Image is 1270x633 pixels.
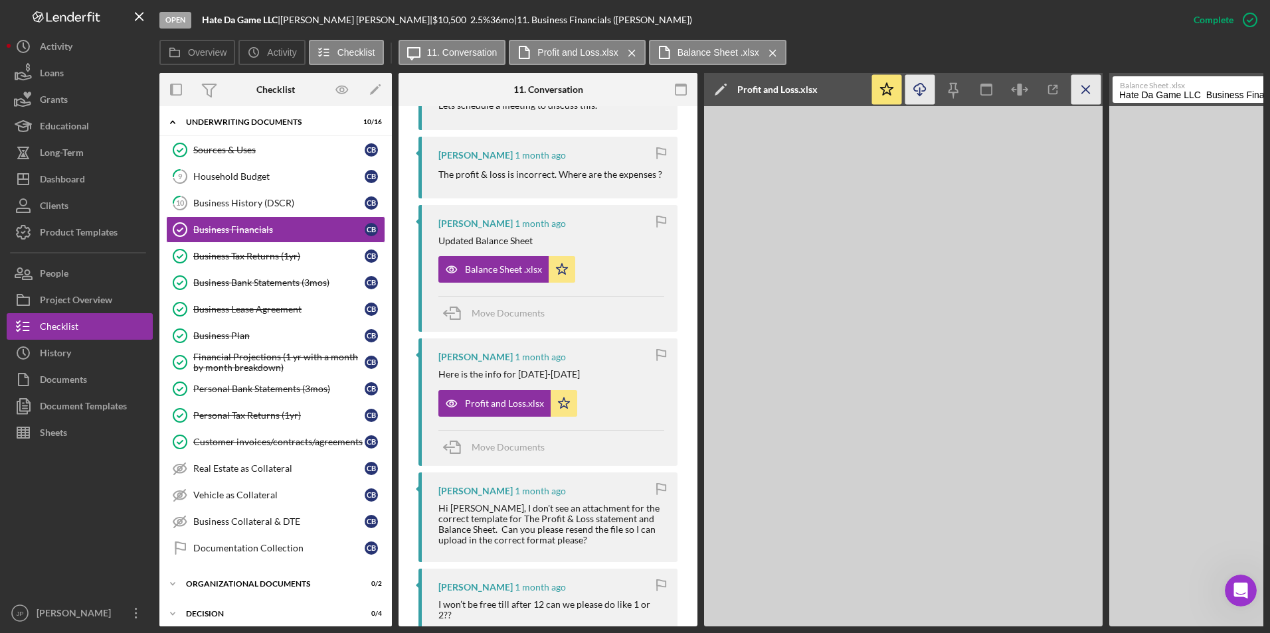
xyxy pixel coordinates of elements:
[40,287,112,316] div: Project Overview
[238,40,305,65] button: Activity
[515,352,566,362] time: 2025-07-29 20:06
[438,256,575,283] button: Balance Sheet .xlsx
[365,170,378,183] div: C B
[737,84,818,95] div: Profit and Loss.xlsx
[438,503,664,545] div: Hi [PERSON_NAME], I don't see an attachment for the correct template for The Profit & Loss statem...
[176,198,185,207] tspan: 10
[166,137,385,163] a: Sources & UsesCB
[193,352,365,373] div: Financial Projections (1 yr with a month by month breakdown)
[438,390,577,417] button: Profit and Loss.xlsx
[438,582,513,593] div: [PERSON_NAME]
[513,84,583,95] div: 11. Conversation
[7,86,153,113] button: Grants
[166,349,385,376] a: Financial Projections (1 yr with a month by month breakdown)CB
[193,437,365,447] div: Customer invoices/contracts/agreements
[309,40,384,65] button: Checklist
[432,14,466,25] span: $10,500
[438,369,580,380] div: Here is the info for [DATE]-[DATE]
[193,171,365,182] div: Household Budget
[7,33,153,60] button: Activity
[7,219,153,246] button: Product Templates
[202,15,280,25] div: |
[1194,7,1233,33] div: Complete
[193,304,365,315] div: Business Lease Agreement
[365,435,378,449] div: C B
[166,322,385,349] a: Business PlanCB
[7,113,153,139] a: Educational
[40,419,67,449] div: Sheets
[514,15,692,25] div: | 11. Business Financials ([PERSON_NAME])
[186,118,349,126] div: Underwriting Documents
[438,599,664,620] div: I won’t be free till after 12 can we please do like 1 or 2??
[7,366,153,393] button: Documents
[537,47,618,58] label: Profit and Loss.xlsx
[7,192,153,219] button: Clients
[704,106,1103,626] iframe: Document Preview
[399,40,506,65] button: 11. Conversation
[40,219,118,249] div: Product Templates
[7,166,153,192] button: Dashboard
[178,172,183,180] tspan: 9
[166,455,385,482] a: Real Estate as CollateralCB
[438,150,513,161] div: [PERSON_NAME]
[40,60,64,90] div: Loans
[188,47,227,58] label: Overview
[509,40,645,65] button: Profit and Loss.xlsx
[465,398,544,409] div: Profit and Loss.xlsx
[470,15,490,25] div: 2.5 %
[365,143,378,157] div: C B
[515,486,566,496] time: 2025-07-29 18:08
[365,382,378,395] div: C B
[256,84,295,95] div: Checklist
[7,260,153,287] button: People
[365,409,378,422] div: C B
[193,543,365,553] div: Documentation Collection
[166,508,385,535] a: Business Collateral & DTECB
[16,610,23,617] text: JP
[7,139,153,166] button: Long-Term
[365,462,378,475] div: C B
[365,276,378,289] div: C B
[193,277,365,288] div: Business Bank Statements (3mos)
[166,402,385,429] a: Personal Tax Returns (1yr)CB
[365,515,378,528] div: C B
[649,40,786,65] button: Balance Sheet .xlsx
[267,47,296,58] label: Activity
[166,429,385,455] a: Customer invoices/contracts/agreementsCB
[465,264,542,275] div: Balance Sheet .xlsx
[438,352,513,362] div: [PERSON_NAME]
[515,150,566,161] time: 2025-07-29 21:22
[7,340,153,366] button: History
[7,393,153,419] button: Document Templates
[7,419,153,446] button: Sheets
[40,340,71,370] div: History
[193,490,365,500] div: Vehicle as Collateral
[193,145,365,155] div: Sources & Uses
[7,313,153,340] button: Checklist
[159,40,235,65] button: Overview
[202,14,278,25] b: Hate Da Game LLC
[365,196,378,210] div: C B
[166,190,385,216] a: 10Business History (DSCR)CB
[193,224,365,235] div: Business Financials
[166,482,385,508] a: Vehicle as CollateralCB
[678,47,759,58] label: Balance Sheet .xlsx
[427,47,498,58] label: 11. Conversation
[166,269,385,296] a: Business Bank Statements (3mos)CB
[7,287,153,313] button: Project Overview
[358,118,382,126] div: 10 / 16
[438,218,513,229] div: [PERSON_NAME]
[33,600,120,630] div: [PERSON_NAME]
[193,516,365,527] div: Business Collateral & DTE
[7,60,153,86] button: Loans
[472,441,545,453] span: Move Documents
